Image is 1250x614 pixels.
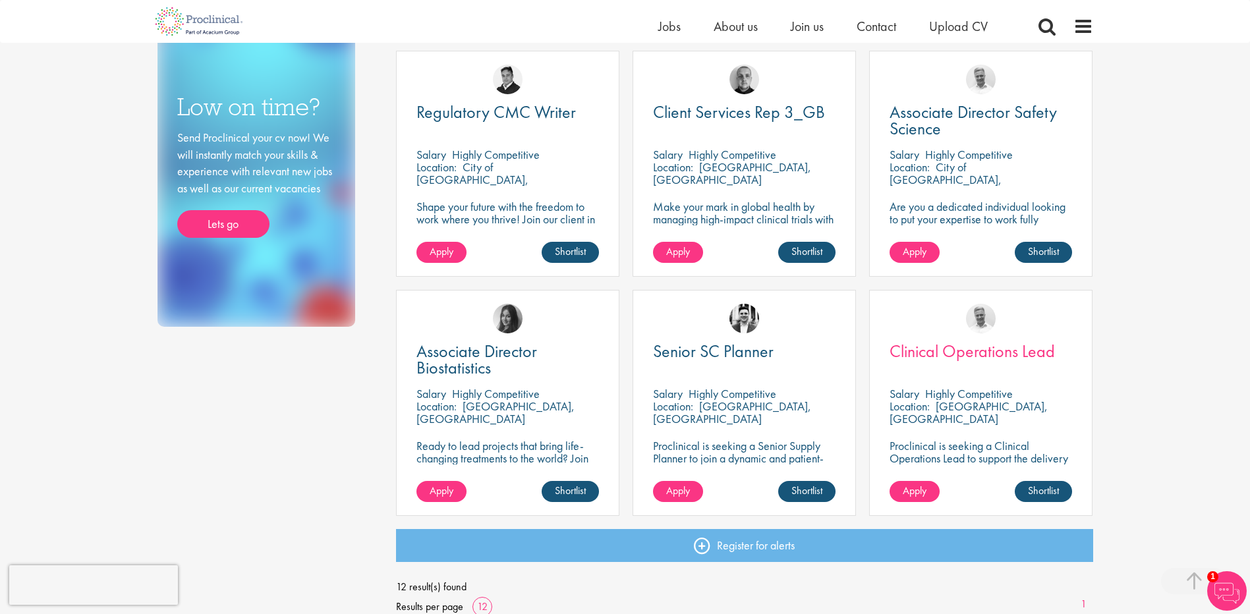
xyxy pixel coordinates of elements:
a: Join us [791,18,824,35]
span: Location: [890,399,930,414]
span: Apply [666,484,690,497]
img: Chatbot [1207,571,1247,611]
a: Shortlist [778,481,836,502]
img: Joshua Bye [966,304,996,333]
a: Shortlist [1015,242,1072,263]
span: Associate Director Biostatistics [416,340,537,379]
p: [GEOGRAPHIC_DATA], [GEOGRAPHIC_DATA] [416,399,575,426]
span: Apply [903,244,926,258]
span: Salary [416,386,446,401]
span: Associate Director Safety Science [890,101,1057,140]
span: Salary [653,386,683,401]
img: Edward Little [729,304,759,333]
a: Apply [653,242,703,263]
a: Apply [416,242,467,263]
span: Apply [903,484,926,497]
a: Jobs [658,18,681,35]
a: Register for alerts [396,529,1093,562]
span: Apply [430,484,453,497]
p: Highly Competitive [452,147,540,162]
span: Senior SC Planner [653,340,774,362]
span: Location: [653,399,693,414]
p: Proclinical is seeking a Senior Supply Planner to join a dynamic and patient-focused team within ... [653,439,836,489]
a: Senior SC Planner [653,343,836,360]
h3: Low on time? [177,94,335,120]
a: Associate Director Safety Science [890,104,1072,137]
a: Regulatory CMC Writer [416,104,599,121]
a: Apply [890,481,940,502]
span: 1 [1207,571,1218,582]
a: Shortlist [1015,481,1072,502]
span: Location: [653,159,693,175]
a: Lets go [177,210,270,238]
span: Salary [416,147,446,162]
p: Highly Competitive [452,386,540,401]
p: Highly Competitive [925,147,1013,162]
span: Location: [890,159,930,175]
p: Shape your future with the freedom to work where you thrive! Join our client in this fully remote... [416,200,599,238]
span: Apply [666,244,690,258]
img: Harry Budge [729,65,759,94]
span: 12 result(s) found [396,577,1093,597]
p: Are you a dedicated individual looking to put your expertise to work fully flexibly in a remote p... [890,200,1072,263]
img: Peter Duvall [493,65,523,94]
a: Upload CV [929,18,988,35]
a: Apply [653,481,703,502]
a: Shortlist [778,242,836,263]
span: Salary [653,147,683,162]
span: Regulatory CMC Writer [416,101,576,123]
a: Clinical Operations Lead [890,343,1072,360]
img: Heidi Hennigan [493,304,523,333]
p: Highly Competitive [925,386,1013,401]
p: [GEOGRAPHIC_DATA], [GEOGRAPHIC_DATA] [653,399,811,426]
p: Proclinical is seeking a Clinical Operations Lead to support the delivery of clinical trials in o... [890,439,1072,477]
p: City of [GEOGRAPHIC_DATA], [GEOGRAPHIC_DATA] [890,159,1002,200]
span: Salary [890,386,919,401]
a: Apply [890,242,940,263]
span: Clinical Operations Lead [890,340,1055,362]
a: Shortlist [542,481,599,502]
div: Send Proclinical your cv now! We will instantly match your skills & experience with relevant new ... [177,129,335,238]
a: Shortlist [542,242,599,263]
p: City of [GEOGRAPHIC_DATA], [GEOGRAPHIC_DATA] [416,159,528,200]
p: Ready to lead projects that bring life-changing treatments to the world? Join our client at the f... [416,439,599,502]
p: Highly Competitive [689,386,776,401]
p: [GEOGRAPHIC_DATA], [GEOGRAPHIC_DATA] [653,159,811,187]
a: Contact [857,18,896,35]
p: [GEOGRAPHIC_DATA], [GEOGRAPHIC_DATA] [890,399,1048,426]
a: Associate Director Biostatistics [416,343,599,376]
a: Apply [416,481,467,502]
span: Apply [430,244,453,258]
a: About us [714,18,758,35]
p: Make your mark in global health by managing high-impact clinical trials with a leading CRO. [653,200,836,238]
span: Salary [890,147,919,162]
p: Highly Competitive [689,147,776,162]
span: Location: [416,159,457,175]
a: 12 [472,600,492,613]
span: Location: [416,399,457,414]
span: Client Services Rep 3_GB [653,101,825,123]
a: 1 [1074,597,1093,612]
a: Client Services Rep 3_GB [653,104,836,121]
iframe: reCAPTCHA [9,565,178,605]
img: Joshua Bye [966,65,996,94]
